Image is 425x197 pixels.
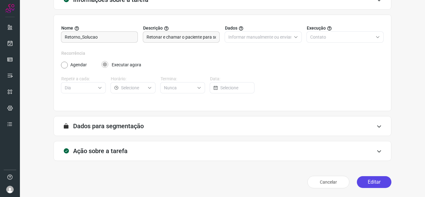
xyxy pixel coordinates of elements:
h3: Dados para segmentação [73,122,144,130]
span: Dados [225,25,237,31]
span: Descrição [143,25,163,31]
button: Cancelar [307,176,349,188]
img: Logo [5,4,15,13]
h3: Ação sobre a tarefa [73,147,128,155]
img: avatar-user-boy.jpg [6,186,14,193]
button: Editar [357,176,391,188]
input: Forneça uma breve descrição da sua tarefa. [147,32,216,42]
label: Termina: [161,76,205,82]
span: Nome [61,25,73,31]
label: Recorrência [61,50,384,57]
input: Selecione o tipo de envio [228,32,291,42]
input: Digite o nome para a sua tarefa. [65,32,134,42]
label: Repetir a cada: [61,76,106,82]
input: Selecione [220,82,250,93]
input: Selecione [164,82,194,93]
span: Execução [307,25,326,31]
input: Selecione [121,82,145,93]
input: Selecione [65,82,95,93]
label: Horário: [111,76,155,82]
label: Agendar [70,62,87,68]
label: Executar agora [112,62,141,68]
label: Data: [210,76,255,82]
input: Selecione o tipo de envio [310,32,373,42]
